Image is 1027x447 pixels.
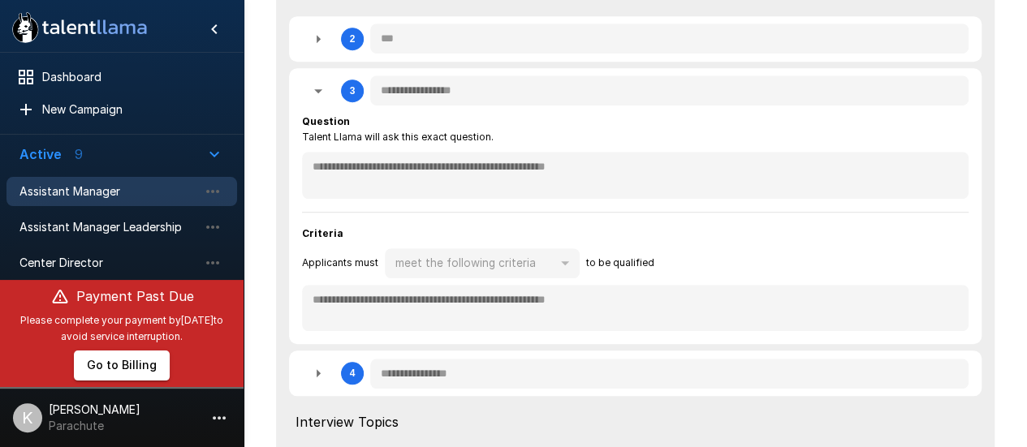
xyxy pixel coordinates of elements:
span: Talent Llama will ask this exact question. [302,129,494,145]
div: 3 [350,85,356,97]
div: 2 [350,33,356,45]
div: meet the following criteria [385,248,580,279]
b: Question [302,115,350,127]
div: 2 [289,16,982,62]
div: 4 [350,367,356,379]
span: to be qualified [586,255,654,271]
span: Interview Topics [296,412,975,432]
span: Applicants must [302,255,378,271]
div: 4 [289,350,982,396]
b: Criteria [302,227,343,239]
